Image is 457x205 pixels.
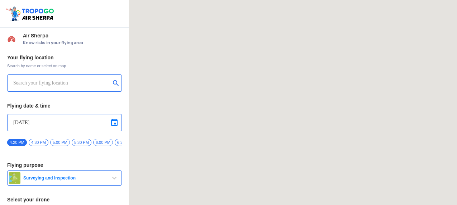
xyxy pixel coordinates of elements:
[72,139,91,146] span: 5:30 PM
[7,170,122,186] button: Surveying and Inspection
[13,118,116,127] input: Select Date
[29,139,48,146] span: 4:30 PM
[7,63,122,69] span: Search by name or select on map
[7,197,122,202] h3: Select your drone
[93,139,113,146] span: 6:00 PM
[5,5,56,22] img: ic_tgdronemaps.svg
[9,172,20,184] img: survey.png
[7,103,122,108] h3: Flying date & time
[7,35,16,43] img: Risk Scores
[50,139,70,146] span: 5:00 PM
[23,33,122,38] span: Air Sherpa
[20,175,110,181] span: Surveying and Inspection
[7,55,122,60] h3: Your flying location
[115,139,134,146] span: 6:30 PM
[13,79,110,87] input: Search your flying location
[7,139,27,146] span: 4:20 PM
[23,40,122,46] span: Know risks in your flying area
[7,163,122,168] h3: Flying purpose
